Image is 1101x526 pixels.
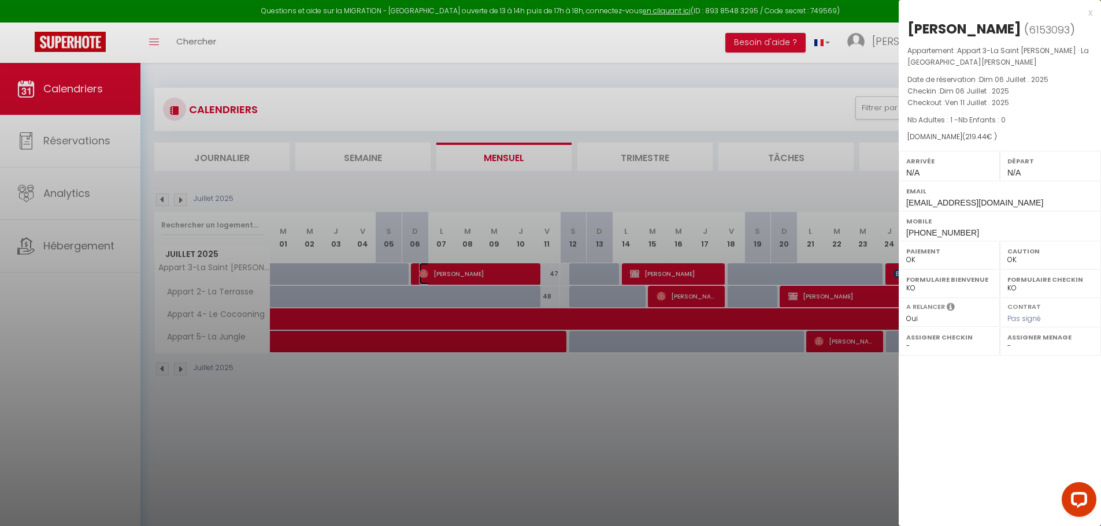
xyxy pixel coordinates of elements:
label: Départ [1007,155,1093,167]
span: [PHONE_NUMBER] [906,228,979,237]
span: 6153093 [1029,23,1070,37]
div: [DOMAIN_NAME] [907,132,1092,143]
span: Dim 06 Juillet . 2025 [979,74,1048,84]
div: x [899,6,1092,20]
span: [EMAIL_ADDRESS][DOMAIN_NAME] [906,198,1043,207]
label: A relancer [906,302,945,312]
label: Formulaire Bienvenue [906,274,992,285]
p: Checkin : [907,85,1092,97]
label: Email [906,185,1093,197]
div: [PERSON_NAME] [907,20,1021,38]
span: Nb Adultes : 1 - [907,115,1006,125]
p: Appartement : [907,45,1092,68]
label: Contrat [1007,302,1041,309]
label: Assigner Checkin [906,331,992,343]
label: Assigner Menage [1007,331,1093,343]
label: Paiement [906,245,992,257]
i: Sélectionner OUI si vous souhaiter envoyer les séquences de messages post-checkout [947,302,955,315]
p: Checkout : [907,97,1092,109]
span: N/A [906,168,920,177]
span: ( € ) [962,132,997,141]
label: Formulaire Checkin [1007,274,1093,285]
span: Appart 3-La Saint [PERSON_NAME] · La [GEOGRAPHIC_DATA][PERSON_NAME] [907,46,1089,67]
span: Pas signé [1007,314,1041,323]
span: 219.44 [965,132,987,141]
label: Arrivée [906,155,992,167]
label: Caution [1007,245,1093,257]
label: Mobile [906,215,1093,227]
span: Nb Enfants : 0 [958,115,1006,125]
p: Date de réservation : [907,74,1092,85]
iframe: LiveChat chat widget [1052,477,1101,526]
span: Ven 11 Juillet . 2025 [945,98,1009,107]
span: Dim 06 Juillet . 2025 [940,86,1009,96]
span: ( ) [1024,21,1075,38]
span: N/A [1007,168,1021,177]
